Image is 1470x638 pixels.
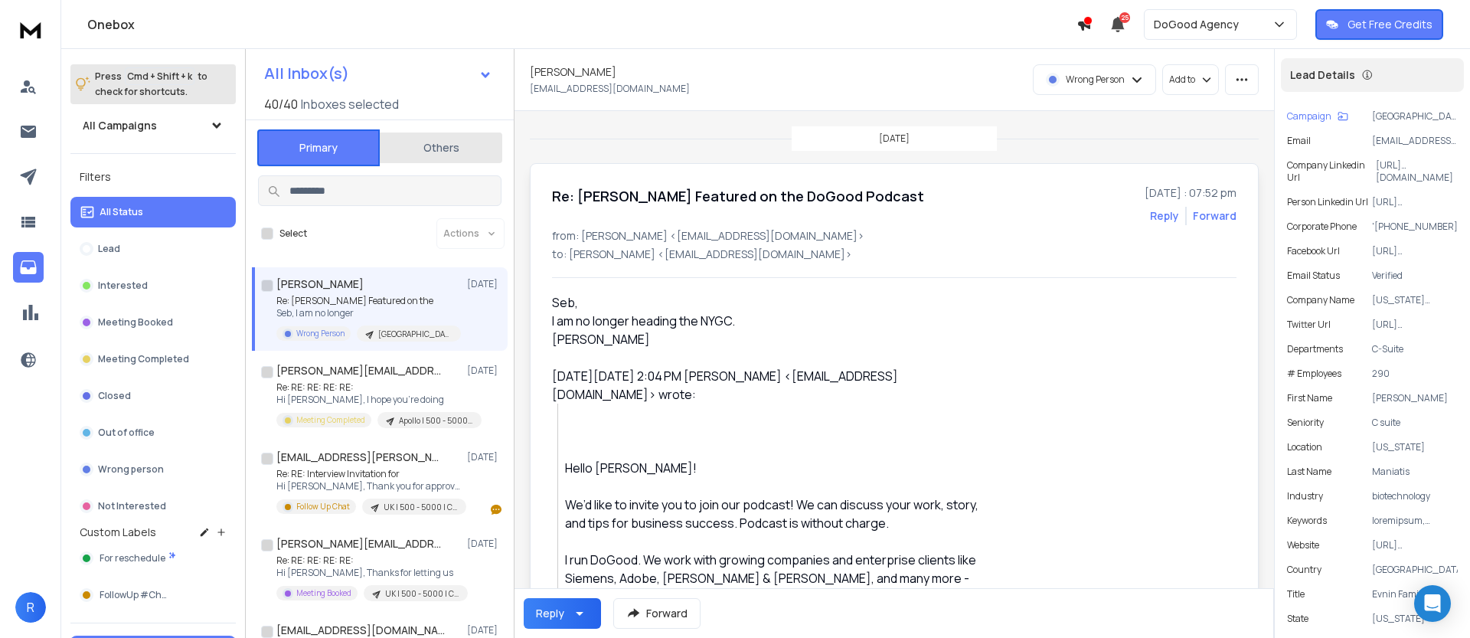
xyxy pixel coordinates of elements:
h3: Inboxes selected [301,95,399,113]
span: For reschedule [100,552,165,564]
p: [URL][DOMAIN_NAME][PERSON_NAME] [1372,196,1458,208]
p: C suite [1372,417,1458,429]
button: All Status [70,197,236,227]
p: [DATE] : 07:52 pm [1145,185,1236,201]
p: [GEOGRAPHIC_DATA] [1372,564,1458,576]
p: [URL][DOMAIN_NAME] [1372,319,1458,331]
p: Add to [1169,74,1195,86]
p: [DATE] [467,278,501,290]
p: [PERSON_NAME] [1372,392,1458,404]
p: Follow Up Chat [296,501,350,512]
p: UK | 500 - 5000 | CEO [384,502,457,513]
h1: [PERSON_NAME] [276,276,364,292]
h1: [PERSON_NAME][EMAIL_ADDRESS][PERSON_NAME][DOMAIN_NAME] [276,363,445,378]
p: [EMAIL_ADDRESS][DOMAIN_NAME] [1372,135,1458,147]
button: Interested [70,270,236,301]
p: Apollo | 500 - 5000 | CEO | Retarget [399,415,472,427]
p: Maniatis [1372,466,1458,478]
p: Departments [1287,343,1343,355]
button: Get Free Credits [1315,9,1443,40]
p: [DATE] [467,365,501,377]
div: Open Intercom Messenger [1414,585,1451,622]
p: Meeting Completed [296,414,365,426]
p: location [1287,441,1322,453]
p: [URL][DOMAIN_NAME] [1372,539,1458,551]
span: 40 / 40 [264,95,298,113]
div: Reply [536,606,564,621]
p: Keywords [1287,515,1327,527]
p: Seniority [1287,417,1324,429]
h1: [EMAIL_ADDRESS][DOMAIN_NAME] [276,623,445,638]
span: Cmd + Shift + k [125,67,194,85]
p: Press to check for shortcuts. [95,69,207,100]
p: Meeting Completed [98,353,189,365]
p: Evnin Family Scientific Director and CEO [1372,588,1458,600]
button: Reply [1150,208,1179,224]
button: FollowUp #Chat [70,580,236,610]
p: loremipsum, dolorsitametco, adipisci, elitseddoeius temporin, utl etdo, magn aliquaenim, adminimv... [1372,515,1458,527]
p: Country [1287,564,1321,576]
button: Primary [257,129,380,166]
div: [DATE][DATE] 2:04 PM [PERSON_NAME] <[EMAIL_ADDRESS][DOMAIN_NAME]> wrote: [552,367,999,404]
button: Not Interested [70,491,236,522]
button: Meeting Booked [70,307,236,338]
button: For reschedule [70,543,236,574]
p: State [1287,613,1308,625]
p: Corporate Phone [1287,221,1357,233]
p: Wrong person [98,463,164,476]
p: Person Linkedin Url [1287,196,1368,208]
button: All Inbox(s) [252,58,505,89]
p: # Employees [1287,368,1341,380]
div: Seb, [552,293,999,348]
p: First Name [1287,392,1332,404]
h1: [PERSON_NAME][EMAIL_ADDRESS][PERSON_NAME][DOMAIN_NAME] +1 [276,536,445,551]
p: [DATE] [467,624,501,636]
p: Wrong Person [296,328,345,339]
p: [URL][DOMAIN_NAME] [1376,159,1458,184]
button: Out of office [70,417,236,448]
p: Facebook Url [1287,245,1340,257]
p: biotechnology [1372,490,1458,502]
p: Wrong Person [1066,74,1125,86]
p: [US_STATE][GEOGRAPHIC_DATA] [1372,294,1458,306]
p: Re: RE: Interview Invitation for [276,468,460,480]
p: Not Interested [98,500,166,512]
p: Seb, I am no longer [276,307,460,319]
button: Closed [70,381,236,411]
h1: Onebox [87,15,1076,34]
p: Campaign [1287,110,1331,123]
h1: All Inbox(s) [264,66,349,81]
button: Meeting Completed [70,344,236,375]
p: Twitter Url [1287,319,1331,331]
p: Hi [PERSON_NAME], I hope you're doing [276,394,460,406]
h1: [PERSON_NAME] [530,64,616,80]
h1: All Campaigns [83,118,157,133]
span: FollowUp #Chat [100,589,171,601]
button: Reply [524,598,601,629]
div: I am no longer heading the NYGC. [552,312,999,330]
p: Hi [PERSON_NAME], Thanks for letting us [276,567,460,579]
p: Re: RE: RE: RE: RE: [276,381,460,394]
label: Select [279,227,307,240]
p: Lead [98,243,120,255]
p: '[PHONE_NUMBER] [1372,221,1458,233]
button: Forward [613,598,701,629]
p: Re: [PERSON_NAME] Featured on the [276,295,460,307]
p: to: [PERSON_NAME] <[EMAIL_ADDRESS][DOMAIN_NAME]> [552,247,1236,262]
h1: Re: [PERSON_NAME] Featured on the DoGood Podcast [552,185,924,207]
h3: Custom Labels [80,525,156,540]
p: [US_STATE] [1372,441,1458,453]
p: from: [PERSON_NAME] <[EMAIL_ADDRESS][DOMAIN_NAME]> [552,228,1236,244]
p: 290 [1372,368,1458,380]
button: Lead [70,234,236,264]
button: R [15,592,46,623]
p: Lead Details [1290,67,1355,83]
span: 25 [1119,12,1130,23]
p: [URL][DOMAIN_NAME] [1372,245,1458,257]
p: [DATE] [467,538,501,550]
p: [US_STATE] [1372,613,1458,625]
p: [DATE] [467,451,501,463]
div: Forward [1193,208,1236,224]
